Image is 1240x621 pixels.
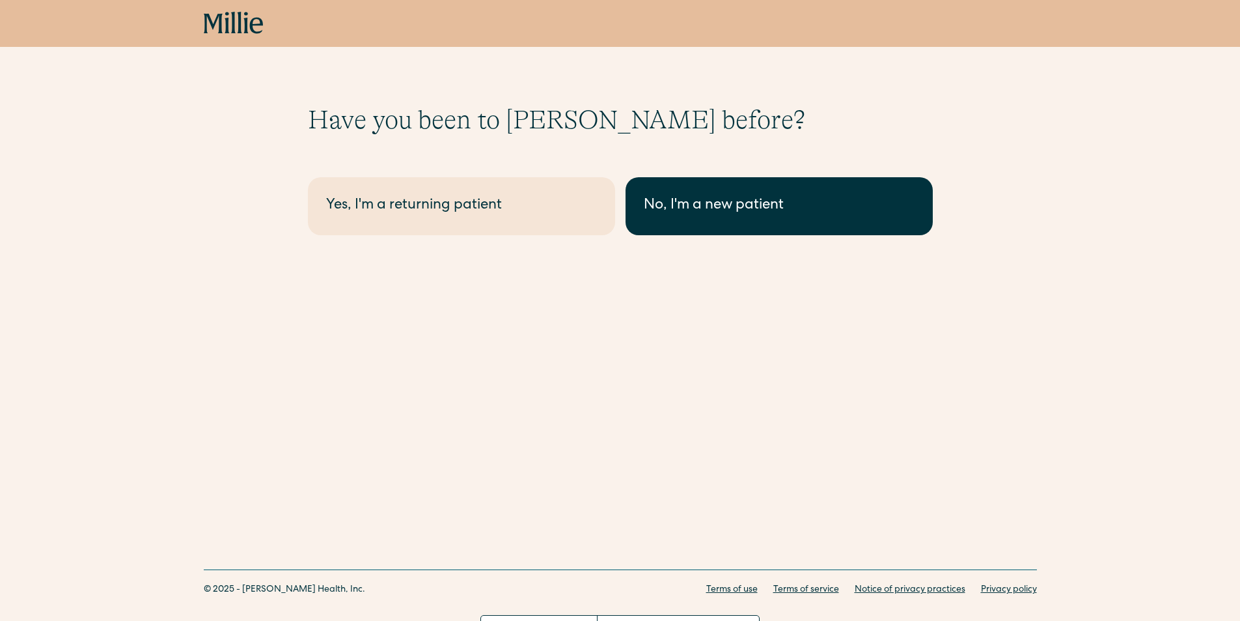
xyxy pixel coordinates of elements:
a: Notice of privacy practices [855,583,965,597]
a: Terms of service [773,583,839,597]
h1: Have you been to [PERSON_NAME] before? [308,104,933,136]
div: Yes, I'm a returning patient [326,195,597,217]
a: No, I'm a new patient [626,177,933,235]
a: Terms of use [706,583,758,597]
div: No, I'm a new patient [644,195,915,217]
a: Yes, I'm a returning patient [308,177,615,235]
div: © 2025 - [PERSON_NAME] Health, Inc. [204,583,365,597]
a: Privacy policy [981,583,1037,597]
